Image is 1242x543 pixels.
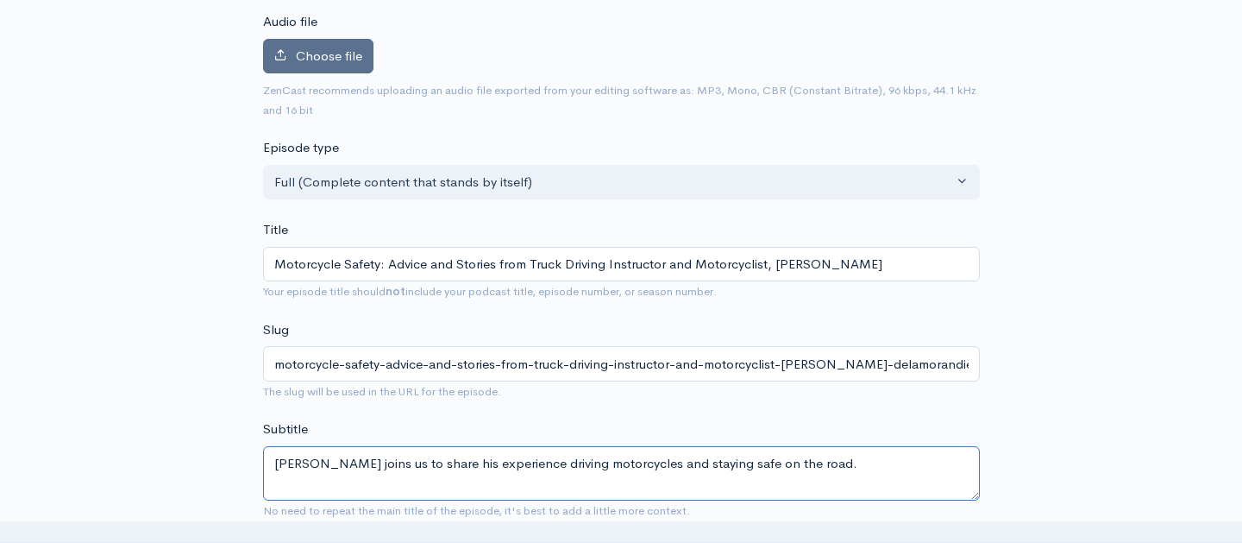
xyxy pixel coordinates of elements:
button: Full (Complete content that stands by itself) [263,165,980,200]
small: ZenCast recommends uploading an audio file exported from your editing software as: MP3, Mono, CBR... [263,83,976,117]
label: Title [263,220,288,240]
label: Subtitle [263,420,308,439]
input: What is the episode's title? [263,247,980,282]
span: Choose file [296,47,362,64]
input: title-of-episode [263,346,980,382]
label: Episode type [263,138,339,158]
small: The slug will be used in the URL for the episode. [263,384,501,399]
div: Full (Complete content that stands by itself) [274,173,953,193]
label: Slug [263,320,289,340]
strong: not [386,284,405,299]
small: No need to repeat the main title of the episode, it's best to add a little more context. [263,503,690,518]
small: Your episode title should include your podcast title, episode number, or season number. [263,284,717,299]
label: Audio file [263,12,317,32]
